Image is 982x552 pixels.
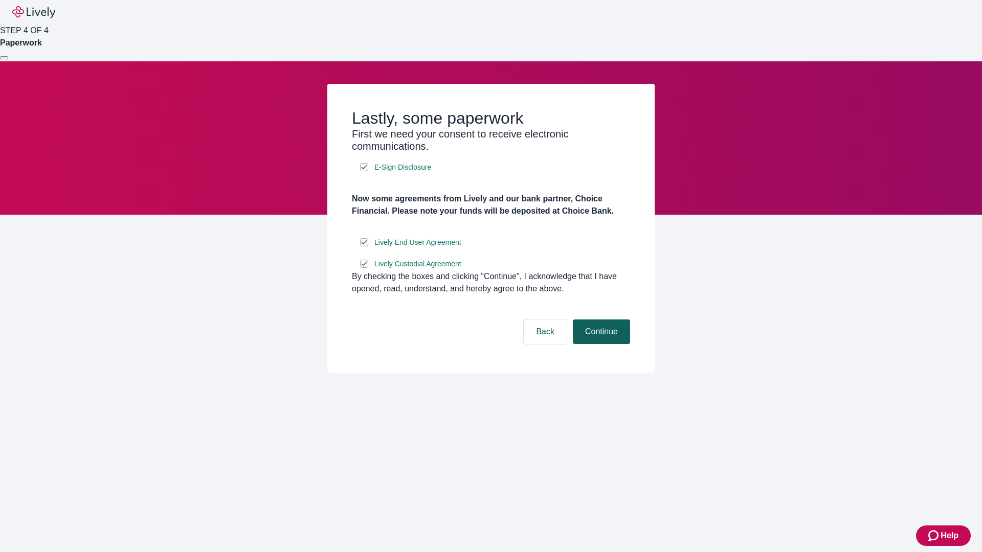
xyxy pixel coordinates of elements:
svg: Zendesk support icon [928,530,941,542]
div: By checking the boxes and clicking “Continue", I acknowledge that I have opened, read, understand... [352,270,630,295]
span: Lively End User Agreement [374,237,461,248]
button: Back [524,319,567,344]
a: e-sign disclosure document [372,161,433,174]
a: e-sign disclosure document [372,258,463,270]
a: e-sign disclosure document [372,236,463,249]
h4: Now some agreements from Lively and our bank partner, Choice Financial. Please note your funds wi... [352,193,630,217]
button: Zendesk support iconHelp [916,525,971,546]
span: Help [941,530,958,542]
h3: First we need your consent to receive electronic communications. [352,128,630,152]
h2: Lastly, some paperwork [352,108,630,128]
span: Lively Custodial Agreement [374,259,461,269]
button: Continue [573,319,630,344]
img: Lively [12,6,55,18]
span: E-Sign Disclosure [374,162,431,173]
